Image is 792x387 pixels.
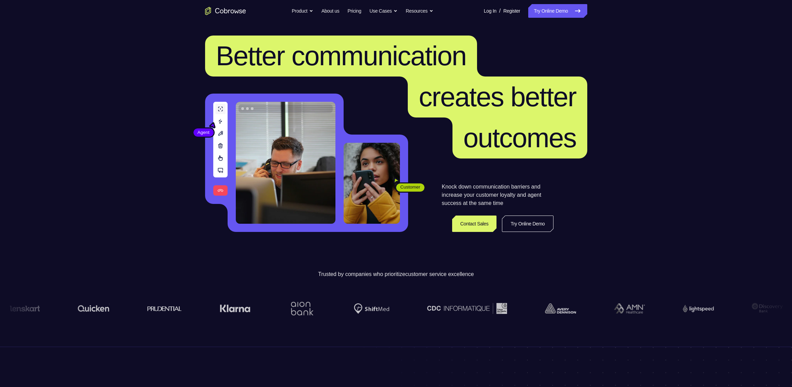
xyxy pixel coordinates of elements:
span: outcomes [463,123,576,153]
a: Try Online Demo [528,4,587,18]
a: Register [503,4,520,18]
img: AMN Healthcare [613,303,644,314]
img: Shiftmed [353,303,388,314]
button: Resources [406,4,433,18]
span: customer service excellence [405,271,474,277]
span: creates better [419,82,576,112]
img: CDC Informatique [426,303,506,314]
img: quicken [77,303,109,314]
span: Better communication [216,41,466,71]
span: / [499,7,501,15]
a: Go to the home page [205,7,246,15]
img: Aion Bank [287,295,315,322]
img: A customer holding their phone [344,143,400,224]
img: A customer support agent talking on the phone [236,102,335,224]
button: Product [292,4,313,18]
a: Log In [484,4,496,18]
a: Pricing [347,4,361,18]
button: Use Cases [370,4,398,18]
a: About us [321,4,339,18]
a: Try Online Demo [502,216,553,232]
img: prudential [146,306,181,311]
p: Knock down communication barriers and increase your customer loyalty and agent success at the sam... [442,183,553,207]
a: Contact Sales [452,216,497,232]
img: Lightspeed [682,305,713,312]
img: Klarna [219,304,249,313]
img: avery-dennison [544,303,575,314]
